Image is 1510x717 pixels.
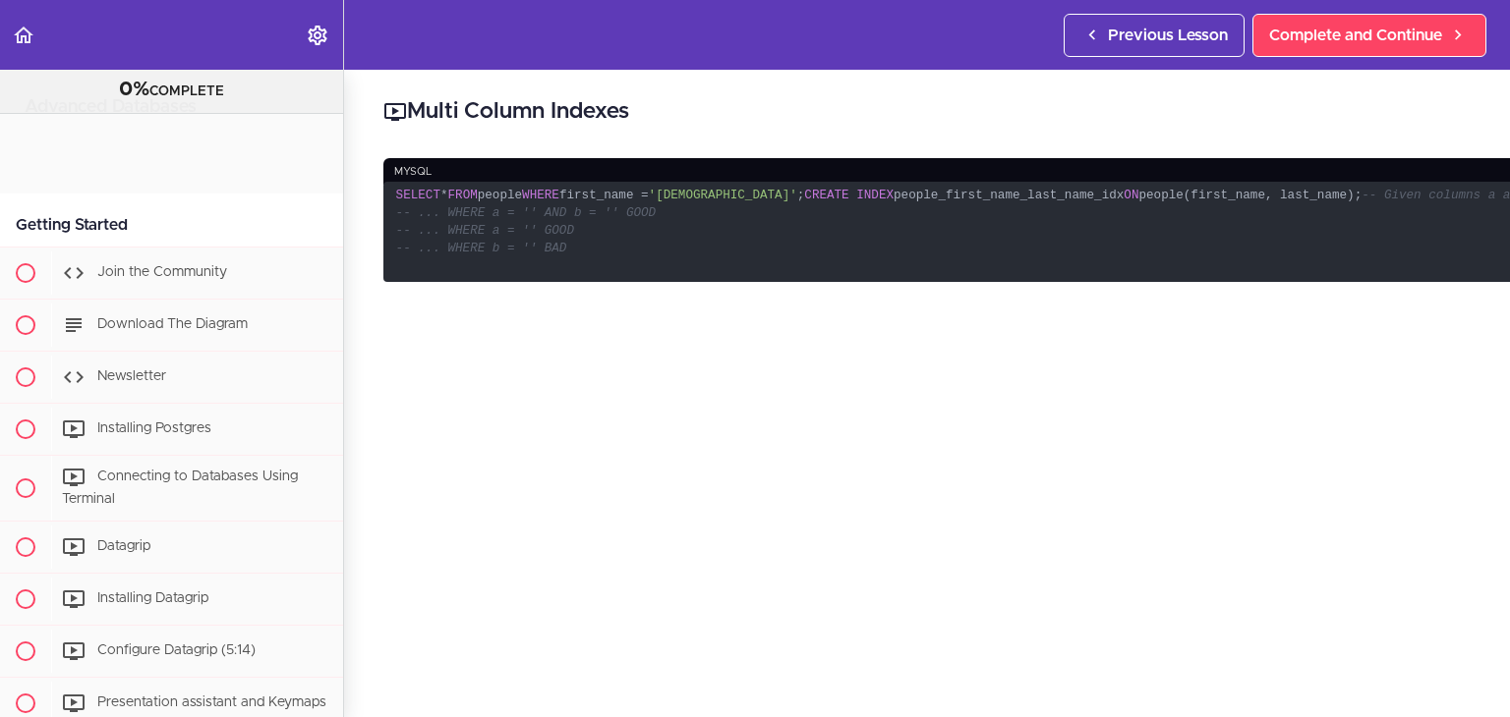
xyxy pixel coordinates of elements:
[97,317,248,331] span: Download The Diagram
[1064,14,1245,57] a: Previous Lesson
[396,242,567,255] span: -- ... WHERE b = '' BAD
[396,189,440,202] span: SELECT
[306,24,329,47] svg: Settings Menu
[97,695,326,709] span: Presentation assistant and Keymaps
[119,80,149,99] span: 0%
[448,189,478,202] span: FROM
[1269,24,1442,47] span: Complete and Continue
[396,224,574,238] span: -- ... WHERE a = '' GOOD
[62,469,298,506] span: Connecting to Databases Using Terminal
[12,24,35,47] svg: Back to course curriculum
[1108,24,1228,47] span: Previous Lesson
[25,78,319,103] div: COMPLETE
[1124,189,1138,202] span: ON
[97,591,208,605] span: Installing Datagrip
[522,189,559,202] span: WHERE
[1252,14,1486,57] a: Complete and Continue
[396,206,657,220] span: -- ... WHERE a = '' AND b = '' GOOD
[97,369,166,383] span: Newsletter
[856,189,894,202] span: INDEX
[804,189,848,202] span: CREATE
[649,189,797,202] span: '[DEMOGRAPHIC_DATA]'
[97,539,150,553] span: Datagrip
[97,265,227,279] span: Join the Community
[97,643,256,657] span: Configure Datagrip (5:14)
[97,421,211,435] span: Installing Postgres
